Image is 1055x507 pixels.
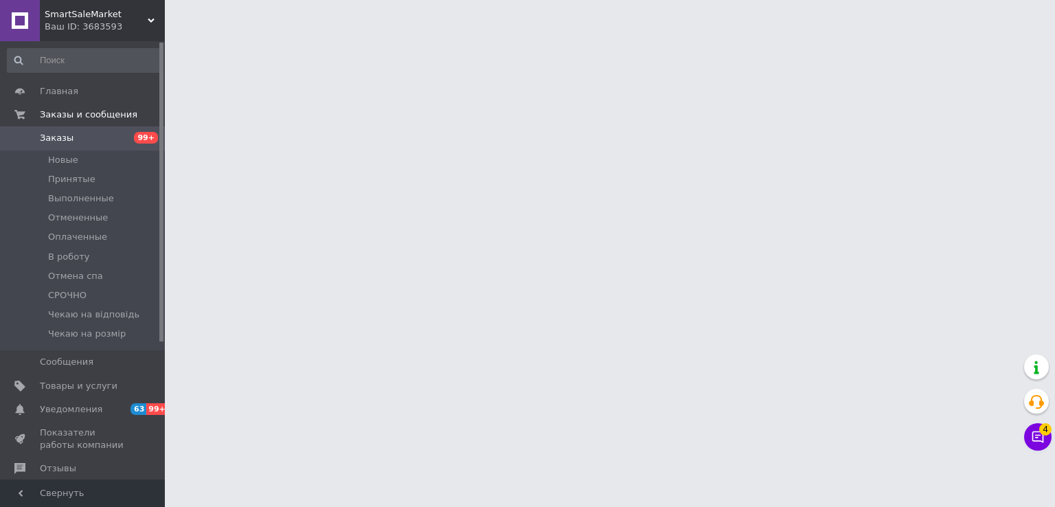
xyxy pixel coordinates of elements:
[134,132,158,144] span: 99+
[45,8,148,21] span: SmartSaleMarket
[40,85,78,98] span: Главная
[40,462,76,475] span: Отзывы
[48,192,114,205] span: Выполненные
[40,403,102,416] span: Уведомления
[48,231,107,243] span: Оплаченные
[40,356,93,368] span: Сообщения
[48,154,78,166] span: Новые
[48,289,87,302] span: СРОЧНО
[48,251,90,263] span: В роботу
[146,403,169,415] span: 99+
[1039,423,1052,436] span: 4
[40,427,127,451] span: Показатели работы компании
[48,173,95,185] span: Принятые
[48,328,126,340] span: Чекаю на розмір
[48,270,103,282] span: Отмена спа
[1024,423,1052,451] button: Чат с покупателем4
[40,132,73,144] span: Заказы
[7,48,162,73] input: Поиск
[48,212,108,224] span: Отмененные
[131,403,146,415] span: 63
[40,380,117,392] span: Товары и услуги
[40,109,137,121] span: Заказы и сообщения
[48,308,139,321] span: Чекаю на відповідь
[45,21,165,33] div: Ваш ID: 3683593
